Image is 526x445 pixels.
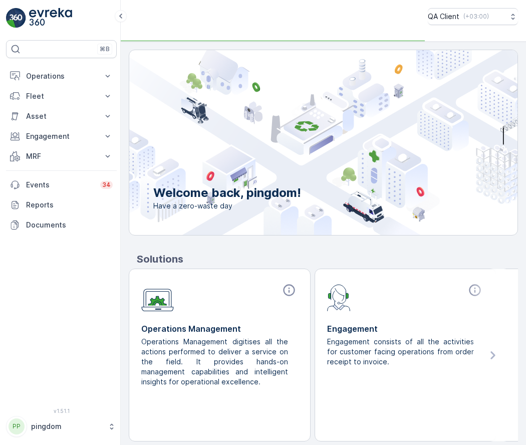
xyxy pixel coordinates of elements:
button: Engagement [6,126,117,146]
button: Asset [6,106,117,126]
img: logo_light-DOdMpM7g.png [29,8,72,28]
p: Welcome back, pingdom! [153,185,301,201]
p: Asset [26,111,97,121]
p: ( +03:00 ) [463,13,489,21]
a: Documents [6,215,117,235]
img: module-icon [327,283,351,311]
p: MRF [26,151,97,161]
p: QA Client [428,12,459,22]
p: Reports [26,200,113,210]
img: module-icon [141,283,174,312]
button: Operations [6,66,117,86]
p: Operations Management [141,323,298,335]
button: PPpingdom [6,416,117,437]
p: Solutions [137,252,518,267]
p: ⌘B [100,45,110,53]
p: Events [26,180,94,190]
p: 34 [102,181,111,189]
a: Reports [6,195,117,215]
p: Operations [26,71,97,81]
p: Engagement [327,323,484,335]
p: Fleet [26,91,97,101]
img: city illustration [84,50,517,235]
div: PP [9,418,25,434]
p: Engagement [26,131,97,141]
a: Events34 [6,175,117,195]
p: pingdom [31,421,103,431]
img: logo [6,8,26,28]
p: Documents [26,220,113,230]
span: v 1.51.1 [6,408,117,414]
p: Operations Management digitises all the actions performed to deliver a service on the field. It p... [141,337,290,387]
button: Fleet [6,86,117,106]
span: Have a zero-waste day [153,201,301,211]
p: Engagement consists of all the activities for customer facing operations from order receipt to in... [327,337,476,367]
button: MRF [6,146,117,166]
button: QA Client(+03:00) [428,8,518,25]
